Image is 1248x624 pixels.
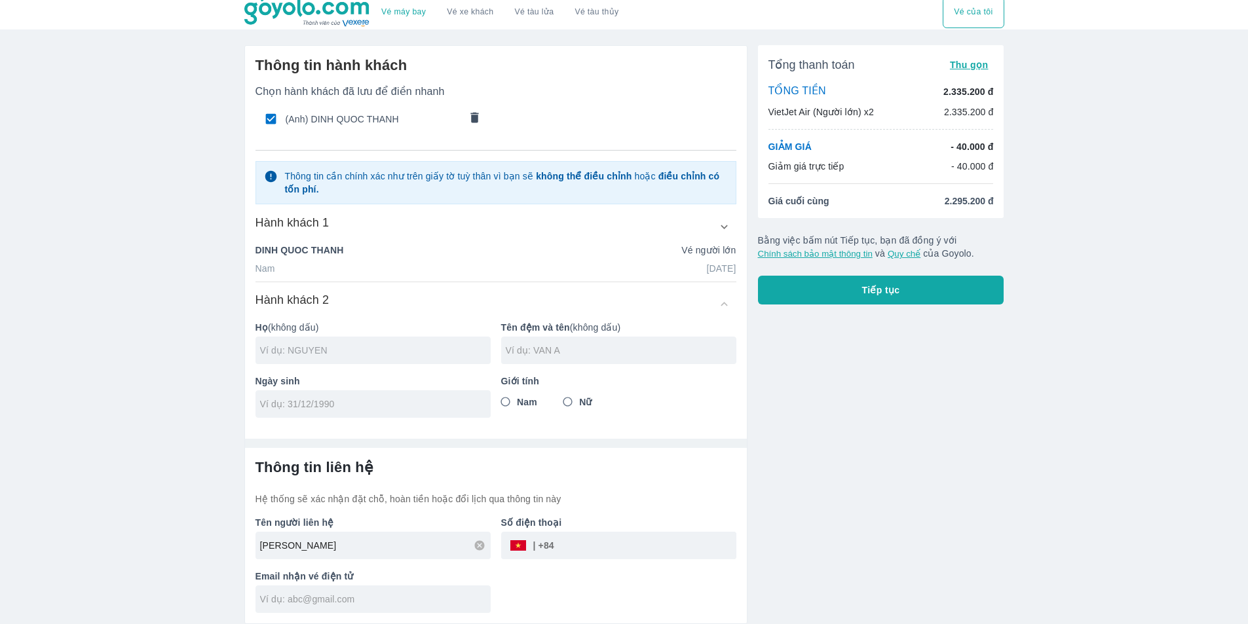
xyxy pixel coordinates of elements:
[951,160,994,173] p: - 40.000 đ
[888,249,920,259] button: Quy chế
[758,249,873,259] button: Chính sách bảo mật thông tin
[255,56,736,75] h6: Thông tin hành khách
[536,171,632,181] strong: không thể điều chỉnh
[286,113,460,126] span: (Anh) DINH QUOC THANH
[950,60,989,70] span: Thu gọn
[260,344,491,357] input: Ví dụ: NGUYEN
[255,322,268,333] b: Họ
[951,140,993,153] p: - 40.000 đ
[255,375,491,388] p: Ngày sinh
[381,7,426,17] a: Vé máy bay
[768,140,812,153] p: GIẢM GIÁ
[255,292,330,308] h6: Hành khách 2
[681,244,736,257] p: Vé người lớn
[255,458,736,477] h6: Thông tin liên hệ
[758,234,1004,260] p: Bằng việc bấm nút Tiếp tục, bạn đã đồng ý với và của Goyolo.
[707,262,736,275] p: [DATE]
[447,7,493,17] a: Vé xe khách
[260,593,491,606] input: Ví dụ: abc@gmail.com
[758,276,1004,304] button: Tiếp tục
[768,84,826,99] p: TỔNG TIỀN
[506,344,736,357] input: Ví dụ: VAN A
[255,215,330,230] h6: Hành khách 1
[461,105,488,133] button: comments
[255,244,344,257] p: DINH QUOC THANH
[260,539,491,552] input: Ví dụ: NGUYEN VAN A
[945,56,994,74] button: Thu gọn
[501,375,736,388] p: Giới tính
[255,492,736,505] p: Hệ thống sẽ xác nhận đặt chỗ, hoàn tiền hoặc đổi lịch qua thông tin này
[284,170,727,196] p: Thông tin cần chính xác như trên giấy tờ tuỳ thân vì bạn sẽ hoặc
[943,85,993,98] p: 2.335.200 đ
[501,321,736,334] p: (không dấu)
[579,395,592,409] span: Nữ
[517,395,537,409] span: Nam
[255,517,334,528] b: Tên người liên hệ
[255,262,275,275] p: Nam
[945,194,994,208] span: 2.295.200 đ
[501,322,570,333] b: Tên đệm và tên
[862,284,900,297] span: Tiếp tục
[255,85,736,98] p: Chọn hành khách đã lưu để điền nhanh
[255,321,491,334] p: (không dấu)
[944,105,994,119] p: 2.335.200 đ
[255,571,354,581] b: Email nhận vé điện tử
[501,517,562,528] b: Số điện thoại
[768,160,844,173] p: Giảm giá trực tiếp
[260,397,478,411] input: Ví dụ: 31/12/1990
[768,105,874,119] p: VietJet Air (Người lớn) x2
[768,57,855,73] span: Tổng thanh toán
[768,194,829,208] span: Giá cuối cùng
